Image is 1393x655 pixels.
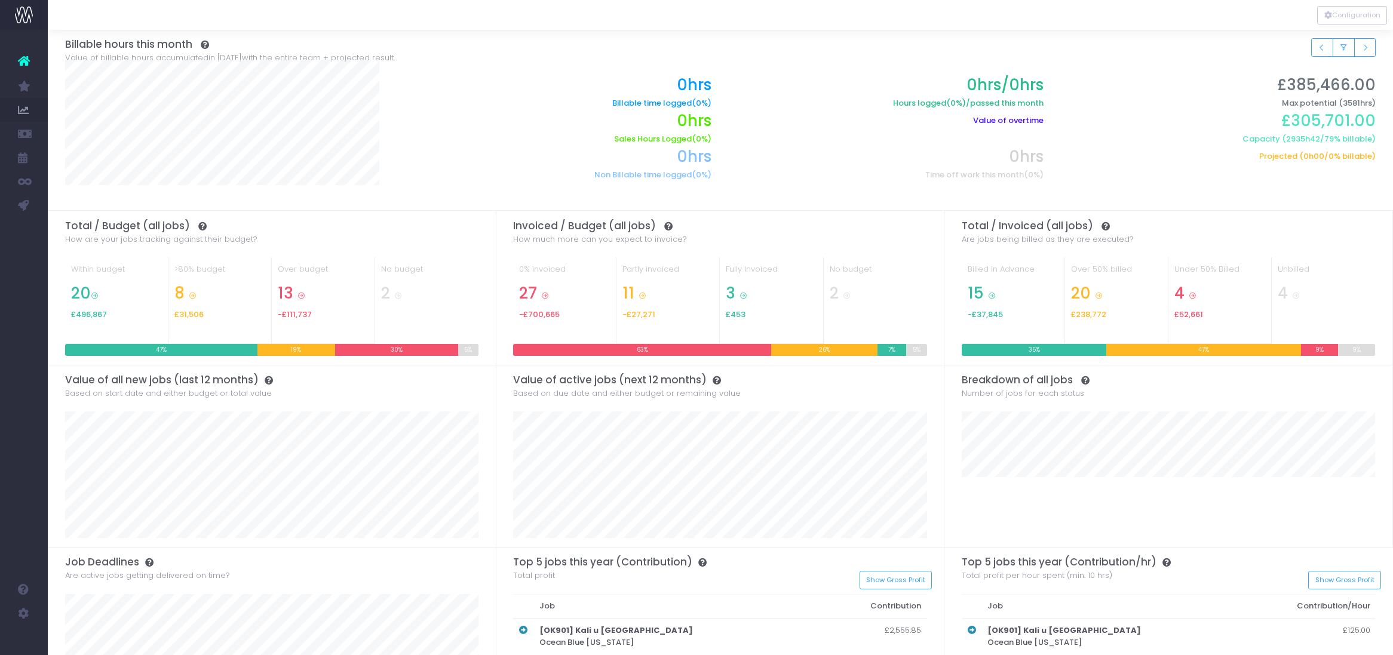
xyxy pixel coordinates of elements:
div: No budget [381,263,472,284]
h2: 0hrs [397,76,711,94]
div: 9% [1301,344,1338,356]
span: -£27,271 [622,310,655,319]
h2: 0hrs [729,147,1044,166]
span: Are jobs being billed as they are executed? [962,233,1134,245]
div: 47% [65,344,257,356]
span: (0%) [692,134,711,144]
span: (0%) [1024,170,1044,180]
span: (0%) [692,170,711,180]
div: 5% [906,344,926,356]
span: 15 [968,284,984,303]
span: 4 [1278,284,1288,303]
div: Over budget [278,263,369,284]
h6: Value of overtime [729,116,1044,125]
span: Number of jobs for each status [962,388,1084,399]
h3: Top 5 jobs this year (Contribution) [513,556,926,568]
strong: [OK901] Kali u [GEOGRAPHIC_DATA] [987,625,1141,636]
div: 35% [962,344,1106,356]
span: (0%) [946,99,966,108]
span: £52,661 [1174,310,1203,319]
span: 2 [381,284,390,303]
span: (0%) [692,99,711,108]
span: £496,867 [71,310,107,319]
th: Job [981,594,1242,619]
span: 20 [71,284,91,303]
th: Contribution [819,594,927,619]
h3: Job Deadlines [65,556,478,568]
div: 7% [877,344,906,356]
div: 0% invoiced [519,263,610,284]
h6: Non Billable time logged [397,170,711,180]
div: 9% [1338,344,1375,356]
span: How are your jobs tracking against their budget? [65,233,257,245]
span: 3 [726,284,735,303]
td: £2,555.85 [819,619,927,654]
td: £125.00 [1242,619,1376,654]
span: Based on due date and either budget or remaining value [513,388,741,399]
h2: £385,466.00 [1061,76,1376,94]
div: No budget [830,263,921,284]
img: images/default_profile_image.png [15,631,33,649]
span: 0h00 [1303,152,1324,161]
span: 4 [1174,284,1185,303]
div: 26% [771,344,877,356]
span: 27 [519,284,537,303]
div: >80% budget [174,263,265,284]
h6: Max potential (3581hrs) [1061,99,1376,108]
button: Configuration [1317,6,1387,24]
h3: Top 5 jobs this year (Contribution/hr) [962,556,1376,568]
div: Small button group [1311,38,1376,57]
div: 47% [1106,344,1300,356]
div: Billed in Advance [968,263,1058,284]
span: in [DATE] [208,52,242,64]
h3: Billable hours this month [65,38,1376,50]
div: Unbilled [1278,263,1369,284]
div: 30% [335,344,458,356]
div: Fully Invoiced [726,263,817,284]
div: Vertical button group [1317,6,1387,24]
th: Ocean Blue [US_STATE] [533,619,819,654]
h6: Sales Hours Logged [397,134,711,144]
h2: 0hrs [397,112,711,130]
span: 0 [1328,152,1334,161]
span: 11 [622,284,634,303]
div: Partly invoiced [622,263,713,284]
h2: 0hrs [397,147,711,166]
span: Based on start date and either budget or total value [65,388,272,399]
span: 13 [278,284,293,303]
h6: Time off work this month [729,170,1044,180]
span: 2935h42 [1286,134,1320,144]
span: 8 [174,284,185,303]
span: 2 [830,284,839,303]
span: Value of billable hours accumulated with the entire team + projected result. [65,52,395,64]
strong: [OK901] Kali u [GEOGRAPHIC_DATA] [539,625,693,636]
div: Under 50% Billed [1174,263,1265,284]
div: Over 50% billed [1071,263,1162,284]
span: -£37,845 [968,310,1003,319]
span: £31,506 [174,310,204,319]
span: Total profit per hour spent (min. 10 hrs) [962,570,1112,582]
div: 19% [257,344,335,356]
span: Total / Budget (all jobs) [65,220,190,232]
span: Breakdown of all jobs [962,374,1073,386]
div: 63% [513,344,771,356]
h2: £305,701.00 [1061,112,1376,130]
h6: Billable time logged [397,99,711,108]
div: 5% [458,344,478,356]
h6: Hours logged /passed this month [729,99,1044,108]
button: Show Gross Profit [860,571,932,589]
h6: Capacity ( / % billable) [1061,134,1376,144]
span: How much more can you expect to invoice? [513,233,687,245]
span: Total / Invoiced (all jobs) [962,220,1093,232]
button: Show Gross Profit [1308,571,1381,589]
th: Contribution/Hour [1242,594,1376,619]
span: -£700,665 [519,310,560,319]
th: Job [533,594,819,619]
h6: Projected ( / % billable) [1061,152,1376,161]
th: Ocean Blue [US_STATE] [981,619,1242,654]
h2: 0hrs/0hrs [729,76,1044,94]
span: 79 [1324,134,1334,144]
span: Total profit [513,570,555,582]
span: Are active jobs getting delivered on time? [65,570,230,582]
h3: Value of active jobs (next 12 months) [513,374,926,386]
